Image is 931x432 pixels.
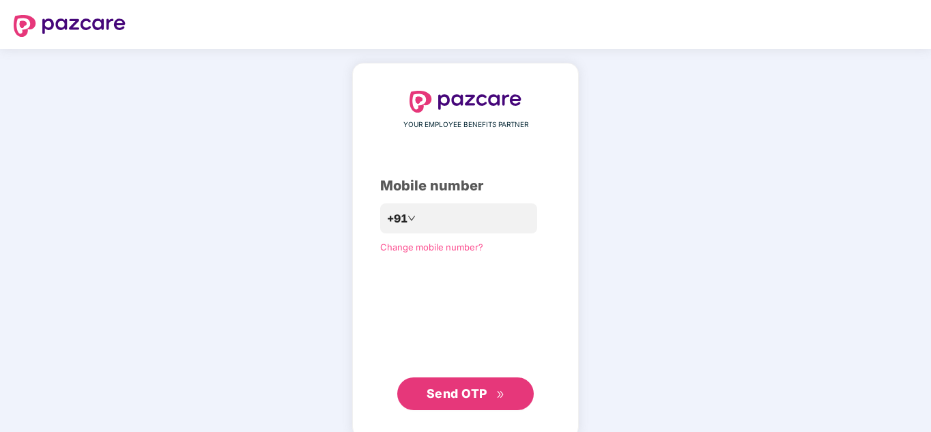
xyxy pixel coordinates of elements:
[407,214,416,222] span: down
[403,119,528,130] span: YOUR EMPLOYEE BENEFITS PARTNER
[380,242,483,253] a: Change mobile number?
[427,386,487,401] span: Send OTP
[496,390,505,399] span: double-right
[387,210,407,227] span: +91
[380,175,551,197] div: Mobile number
[410,91,521,113] img: logo
[397,377,534,410] button: Send OTPdouble-right
[14,15,126,37] img: logo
